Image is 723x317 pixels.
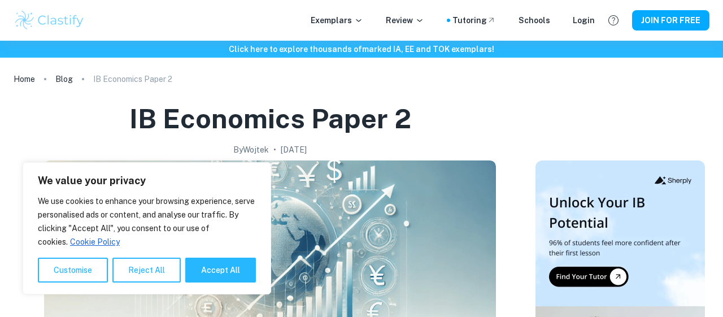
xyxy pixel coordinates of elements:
[129,101,411,137] h1: IB Economics Paper 2
[632,10,709,31] button: JOIN FOR FREE
[185,258,256,283] button: Accept All
[452,14,496,27] a: Tutoring
[311,14,363,27] p: Exemplars
[112,258,181,283] button: Reject All
[386,14,424,27] p: Review
[38,258,108,283] button: Customise
[55,71,73,87] a: Blog
[273,144,276,156] p: •
[604,11,623,30] button: Help and Feedback
[573,14,595,27] a: Login
[23,162,271,294] div: We value your privacy
[2,43,721,55] h6: Click here to explore thousands of marked IA, EE and TOK exemplars !
[38,174,256,188] p: We value your privacy
[233,144,269,156] h2: By Wojtek
[38,194,256,249] p: We use cookies to enhance your browsing experience, serve personalised ads or content, and analys...
[93,73,172,85] p: IB Economics Paper 2
[281,144,307,156] h2: [DATE]
[14,9,85,32] img: Clastify logo
[69,237,120,247] a: Cookie Policy
[519,14,550,27] a: Schools
[14,71,35,87] a: Home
